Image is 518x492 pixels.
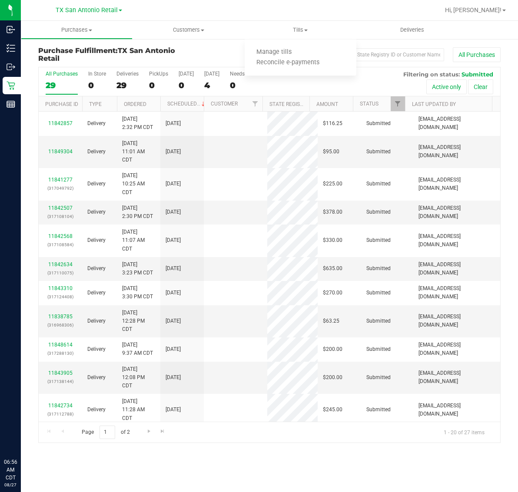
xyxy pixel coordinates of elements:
span: $116.25 [323,119,342,128]
span: $330.00 [323,236,342,244]
a: 11842734 [48,403,73,409]
div: [DATE] [179,71,194,77]
div: 0 [88,80,106,90]
span: [DATE] 12:28 PM CDT [122,309,155,334]
input: Search Purchase ID, Original ID, State Registry ID or Customer Name... [270,48,444,61]
p: (317049792) [44,184,77,192]
span: Submitted [366,289,391,297]
span: [DATE] 11:01 AM CDT [122,139,155,165]
span: $378.00 [323,208,342,216]
div: Needs Review [230,71,262,77]
span: [DATE] [166,406,181,414]
a: 11842507 [48,205,73,211]
a: 11841277 [48,177,73,183]
inline-svg: Reports [7,100,15,109]
span: $635.00 [323,264,342,273]
span: [EMAIL_ADDRESS][DOMAIN_NAME] [418,402,495,418]
button: All Purchases [453,47,501,62]
span: Submitted [366,317,391,325]
button: Active only [426,79,467,94]
span: $245.00 [323,406,342,414]
span: [DATE] [166,148,181,156]
span: [DATE] [166,119,181,128]
a: State Registry ID [269,101,315,107]
span: [EMAIL_ADDRESS][DOMAIN_NAME] [418,176,495,192]
a: Deliveries [356,21,468,39]
div: All Purchases [46,71,78,77]
button: Clear [468,79,493,94]
p: (317124408) [44,293,77,301]
span: TX San Antonio Retail [38,46,175,63]
a: Status [360,101,379,107]
span: Delivery [87,289,106,297]
div: 29 [116,80,139,90]
div: 0 [149,80,168,90]
div: 4 [204,80,219,90]
span: Delivery [87,345,106,353]
div: PickUps [149,71,168,77]
p: (316968306) [44,321,77,329]
span: [DATE] 2:32 PM CDT [122,115,153,132]
span: $200.00 [323,373,342,382]
span: [DATE] [166,236,181,244]
div: Deliveries [116,71,139,77]
span: Deliveries [388,26,436,34]
span: Reconcile e-payments [245,59,331,66]
span: Submitted [366,208,391,216]
p: 08/27 [4,482,17,488]
span: $270.00 [323,289,342,297]
a: Ordered [124,101,146,107]
a: 11849304 [48,149,73,155]
span: Submitted [366,236,391,244]
span: $95.00 [323,148,339,156]
inline-svg: Inventory [7,44,15,53]
a: 11842857 [48,120,73,126]
span: Customers [133,26,244,34]
span: [DATE] [166,373,181,382]
span: [DATE] 11:28 AM CDT [122,397,155,423]
a: 11842634 [48,261,73,267]
h3: Purchase Fulfillment: [38,47,193,62]
span: Delivery [87,317,106,325]
span: Submitted [366,119,391,128]
span: Hi, [PERSON_NAME]! [445,7,501,13]
span: [EMAIL_ADDRESS][DOMAIN_NAME] [418,204,495,221]
span: [EMAIL_ADDRESS][DOMAIN_NAME] [418,369,495,386]
span: [DATE] [166,180,181,188]
a: Scheduled [167,101,207,107]
span: Delivery [87,208,106,216]
div: 0 [230,80,262,90]
span: [DATE] [166,345,181,353]
div: In Store [88,71,106,77]
span: Purchases [21,26,132,34]
div: 0 [179,80,194,90]
span: Submitted [462,71,493,78]
iframe: Resource center [9,423,35,449]
a: Tills Manage tills Reconcile e-payments [245,21,356,39]
span: [EMAIL_ADDRESS][DOMAIN_NAME] [418,115,495,132]
span: $200.00 [323,345,342,353]
p: (317288130) [44,349,77,357]
span: [EMAIL_ADDRESS][DOMAIN_NAME] [418,143,495,160]
p: (317138144) [44,377,77,386]
a: 11842568 [48,233,73,239]
a: Customer [211,101,238,107]
a: 11838785 [48,314,73,320]
span: [EMAIL_ADDRESS][DOMAIN_NAME] [418,261,495,277]
span: [DATE] [166,289,181,297]
span: $225.00 [323,180,342,188]
span: [EMAIL_ADDRESS][DOMAIN_NAME] [418,313,495,329]
iframe: Resource center unread badge [26,421,36,432]
a: Purchases [21,21,133,39]
span: Submitted [366,345,391,353]
a: 11848614 [48,342,73,348]
span: Delivery [87,148,106,156]
span: Delivery [87,373,106,382]
span: $63.25 [323,317,339,325]
span: [DATE] 11:07 AM CDT [122,228,155,253]
a: Last Updated By [412,101,456,107]
span: [EMAIL_ADDRESS][DOMAIN_NAME] [418,232,495,249]
span: [DATE] 12:08 PM CDT [122,365,155,390]
inline-svg: Retail [7,81,15,90]
a: 11843905 [48,370,73,376]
